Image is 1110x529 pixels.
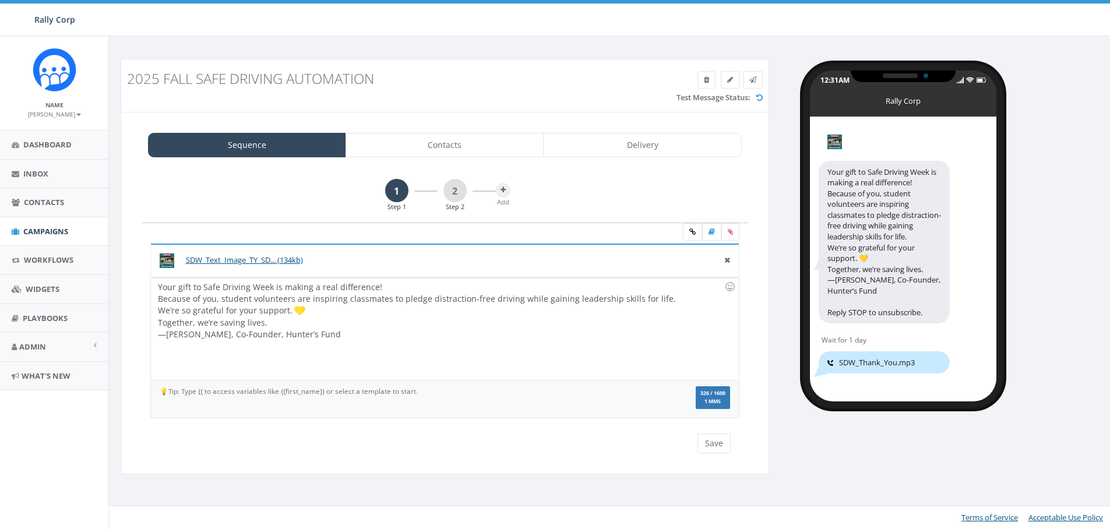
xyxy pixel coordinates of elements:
span: Playbooks [23,313,68,323]
div: Wait for 1 day [810,329,996,351]
h3: 2025 Fall Safe Driving Automation [127,71,599,86]
div: Rally Corp [874,96,932,101]
label: Test Message Status: [676,92,750,103]
div: Step 1 [387,202,406,211]
div: Add [496,198,510,207]
a: Contacts [346,133,544,157]
span: Contacts [24,197,64,207]
img: outgoing-call-cda28cece0830dfe3758e67995fb68531756abf2126a938dd635cb34620b5638.png [827,360,833,366]
img: Icon_1.png [33,48,76,91]
div: 💡Tip: Type {{ to access variables like {{first_name}} or select a template to start. [151,386,641,396]
div: SDW_Thank_You.mp3 [819,351,950,374]
label: Insert Template Text [702,223,721,241]
a: 1 [385,179,408,202]
div: Your gift to Safe Driving Week is making a real difference! Because of you, student volunteers ar... [151,278,738,380]
div: 12:31AM [820,75,850,85]
span: Workflows [24,255,73,265]
a: Acceptable Use Policy [1028,512,1103,523]
span: Inbox [23,168,48,179]
img: 💛 [294,305,305,316]
a: Terms of Service [961,512,1018,523]
span: Rally Corp [34,14,75,25]
span: Campaigns [23,226,68,237]
button: Add Step [496,183,510,198]
span: Widgets [26,284,59,294]
span: 326 / 1600 [700,390,725,397]
a: Sequence [148,133,346,157]
a: [PERSON_NAME] [28,108,81,119]
div: Step 2 [446,202,464,211]
div: Use the TAB key to insert emoji faster [723,280,737,294]
a: 2 [443,179,467,202]
a: SDW_Text_Image_TY_SD... (134kb) [186,255,303,265]
span: 1 MMS [700,399,725,404]
span: What's New [22,371,71,381]
small: Name [45,101,64,109]
span: Dashboard [23,139,72,150]
small: [PERSON_NAME] [28,110,81,118]
span: Attach your media [721,223,739,241]
span: Delete Campaign [704,75,709,84]
span: Edit Campaign [727,75,733,84]
div: Your gift to Safe Driving Week is making a real difference! Because of you, student volunteers ar... [819,161,950,324]
button: Save [697,433,731,453]
span: Send Test Message [749,75,756,84]
span: Admin [19,341,46,352]
a: Delivery [543,133,741,157]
